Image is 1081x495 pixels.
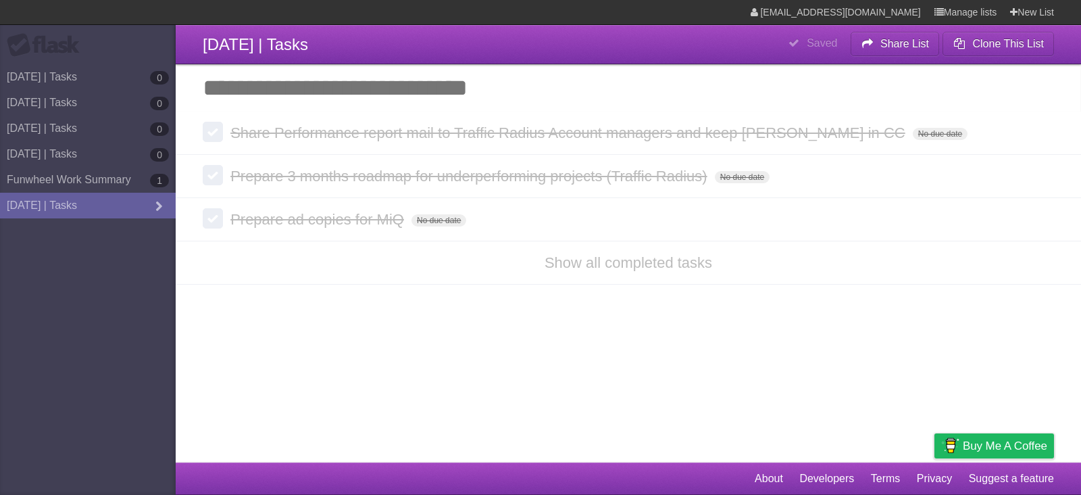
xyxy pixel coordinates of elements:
label: Done [203,165,223,185]
a: Terms [871,466,901,492]
b: 0 [150,148,169,162]
label: Done [203,122,223,142]
b: 1 [150,174,169,187]
a: Show all completed tasks [545,254,712,271]
b: Clone This List [972,38,1044,49]
span: Buy me a coffee [963,434,1047,458]
a: Suggest a feature [969,466,1054,492]
a: Buy me a coffee [934,433,1054,458]
label: Done [203,208,223,229]
span: Share Performance report mail to Traffic Radius Account managers and keep [PERSON_NAME] in CC [230,124,909,141]
b: Saved [807,37,837,49]
a: Developers [799,466,854,492]
span: No due date [913,128,967,140]
a: Privacy [917,466,952,492]
span: No due date [411,214,466,227]
b: Share List [880,38,929,49]
div: Flask [7,33,88,57]
a: About [755,466,783,492]
span: [DATE] | Tasks [203,35,308,53]
button: Share List [851,32,940,56]
button: Clone This List [942,32,1054,56]
span: No due date [715,171,770,183]
b: 0 [150,97,169,110]
img: Buy me a coffee [941,434,959,457]
b: 0 [150,122,169,136]
span: Prepare 3 months roadmap for underperforming projects (Traffic Radius) [230,168,711,185]
b: 0 [150,71,169,85]
span: Prepare ad copies for MiQ [230,211,407,228]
